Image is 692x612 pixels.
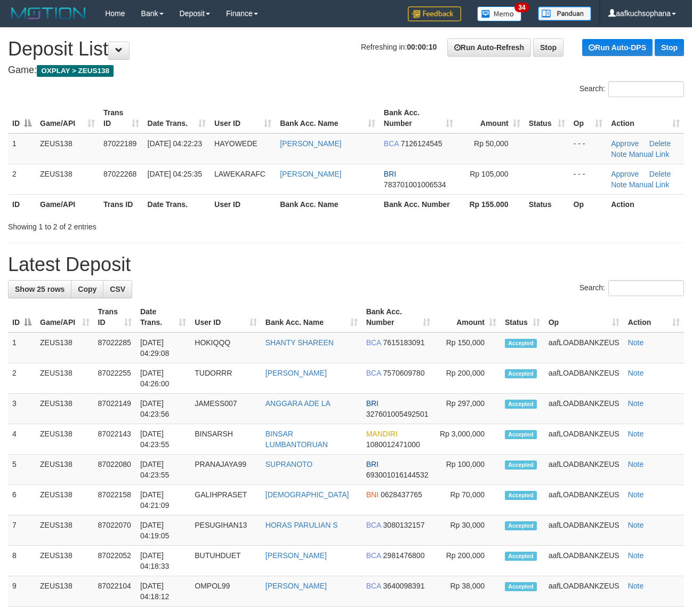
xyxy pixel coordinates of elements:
td: 2 [8,363,36,394]
td: Rp 100,000 [434,455,501,485]
th: Action: activate to sort column ascending [624,302,684,332]
td: 87022285 [94,332,136,363]
span: Accepted [505,552,537,561]
td: 3 [8,394,36,424]
td: PESUGIHAN13 [190,515,261,546]
span: Copy [78,285,96,293]
td: PRANAJAYA99 [190,455,261,485]
span: [DATE] 04:25:35 [148,170,202,178]
th: Bank Acc. Number [380,194,457,214]
td: 4 [8,424,36,455]
td: OMPOL99 [190,576,261,607]
span: Accepted [505,430,537,439]
label: Search: [580,280,684,296]
div: Showing 1 to 2 of 2 entries [8,217,280,232]
a: SHANTY SHAREEN [265,338,334,347]
th: ID [8,194,36,214]
a: Show 25 rows [8,280,71,298]
a: Approve [611,170,639,178]
td: ZEUS138 [36,394,94,424]
a: [PERSON_NAME] [265,369,327,377]
td: [DATE] 04:18:12 [136,576,190,607]
td: [DATE] 04:23:55 [136,455,190,485]
span: Copy 7126124545 to clipboard [401,139,442,148]
a: Copy [71,280,103,298]
span: BRI [366,460,379,468]
th: Op: activate to sort column ascending [569,103,607,133]
th: Op: activate to sort column ascending [544,302,624,332]
a: Note [611,180,627,189]
span: Accepted [505,369,537,378]
span: LAWEKARAFC [214,170,265,178]
span: Rp 50,000 [474,139,509,148]
span: BCA [366,521,381,529]
a: [DEMOGRAPHIC_DATA] [265,490,349,499]
td: ZEUS138 [36,332,94,363]
td: ZEUS138 [36,546,94,576]
td: [DATE] 04:26:00 [136,363,190,394]
td: TUDORRR [190,363,261,394]
span: HAYOWEDE [214,139,258,148]
span: Copy 783701001006534 to clipboard [384,180,446,189]
th: Bank Acc. Name [276,194,380,214]
span: 87022189 [103,139,136,148]
a: Note [628,490,644,499]
td: 87022149 [94,394,136,424]
td: ZEUS138 [36,424,94,455]
a: Manual Link [629,180,670,189]
span: BCA [366,369,381,377]
span: BCA [366,582,381,590]
td: Rp 38,000 [434,576,501,607]
td: BUTUHDUET [190,546,261,576]
th: Status: activate to sort column ascending [501,302,544,332]
span: Copy 327601005492501 to clipboard [366,410,429,418]
th: Date Trans. [143,194,210,214]
span: BCA [366,338,381,347]
th: Bank Acc. Number: activate to sort column ascending [362,302,434,332]
a: [PERSON_NAME] [280,170,341,178]
a: Note [628,551,644,560]
span: Copy 3640098391 to clipboard [383,582,425,590]
th: Trans ID: activate to sort column ascending [99,103,143,133]
td: ZEUS138 [36,576,94,607]
img: Button%20Memo.svg [477,6,522,21]
a: Stop [655,39,684,56]
th: Status [525,194,569,214]
td: Rp 200,000 [434,363,501,394]
span: Refreshing in: [361,43,437,51]
td: aafLOADBANKZEUS [544,424,624,455]
td: 5 [8,455,36,485]
span: Show 25 rows [15,285,65,293]
td: JAMESS007 [190,394,261,424]
td: 87022104 [94,576,136,607]
td: 87022158 [94,485,136,515]
span: 87022268 [103,170,136,178]
span: MANDIRI [366,430,398,438]
td: Rp 30,000 [434,515,501,546]
th: User ID [210,194,276,214]
th: Amount: activate to sort column ascending [457,103,525,133]
span: Accepted [505,491,537,500]
img: Feedback.jpg [408,6,461,21]
td: ZEUS138 [36,133,99,164]
a: Manual Link [629,150,670,158]
span: Accepted [505,339,537,348]
input: Search: [608,280,684,296]
td: 1 [8,332,36,363]
th: Date Trans.: activate to sort column ascending [136,302,190,332]
th: Rp 155.000 [457,194,525,214]
h1: Deposit List [8,38,684,60]
span: Copy 7615183091 to clipboard [383,338,425,347]
a: Delete [649,139,671,148]
td: [DATE] 04:29:08 [136,332,190,363]
td: 2 [8,164,36,194]
input: Search: [608,81,684,97]
a: Stop [533,38,564,57]
span: BNI [366,490,379,499]
a: Note [628,430,644,438]
th: ID: activate to sort column descending [8,103,36,133]
td: - - - [569,164,607,194]
span: BRI [384,170,396,178]
span: Accepted [505,460,537,470]
td: Rp 200,000 [434,546,501,576]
